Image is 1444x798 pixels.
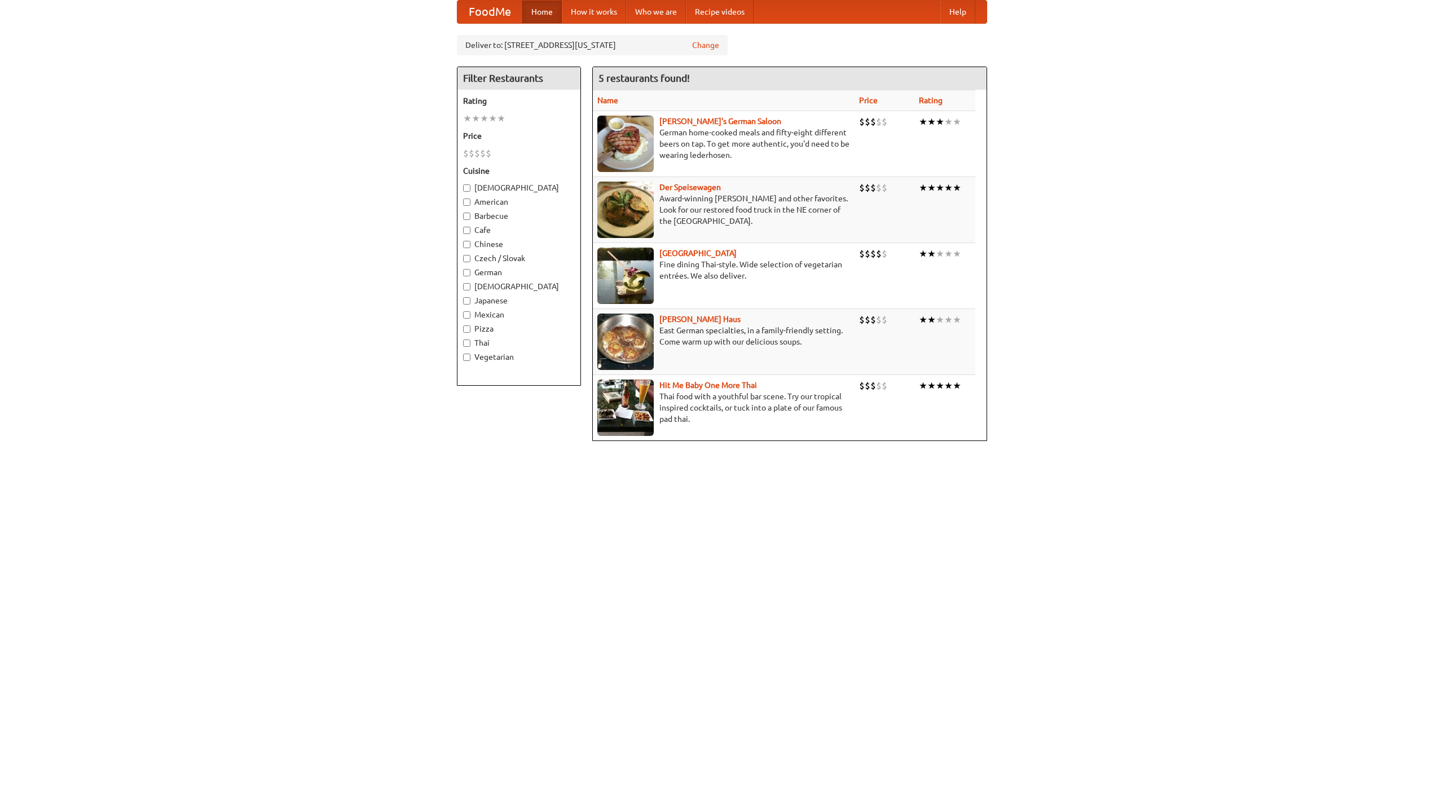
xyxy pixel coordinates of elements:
input: Czech / Slovak [463,255,470,262]
label: Thai [463,337,575,349]
a: Der Speisewagen [659,183,721,192]
a: Rating [919,96,943,105]
input: Mexican [463,311,470,319]
li: $ [882,380,887,392]
li: ★ [919,116,927,128]
a: Change [692,39,719,51]
img: speisewagen.jpg [597,182,654,238]
img: satay.jpg [597,248,654,304]
li: ★ [936,116,944,128]
li: ★ [936,314,944,326]
li: $ [876,248,882,260]
li: $ [870,248,876,260]
input: German [463,269,470,276]
img: kohlhaus.jpg [597,314,654,370]
input: [DEMOGRAPHIC_DATA] [463,184,470,192]
li: $ [882,314,887,326]
label: [DEMOGRAPHIC_DATA] [463,281,575,292]
label: Cafe [463,224,575,236]
li: ★ [480,112,488,125]
label: German [463,267,575,278]
a: How it works [562,1,626,23]
label: [DEMOGRAPHIC_DATA] [463,182,575,193]
li: ★ [919,248,927,260]
li: ★ [919,380,927,392]
label: Chinese [463,239,575,250]
li: $ [859,116,865,128]
li: $ [882,182,887,194]
li: $ [865,248,870,260]
label: Vegetarian [463,351,575,363]
input: Pizza [463,325,470,333]
li: ★ [944,116,953,128]
img: esthers.jpg [597,116,654,172]
li: $ [870,116,876,128]
ng-pluralize: 5 restaurants found! [598,73,690,83]
li: $ [882,248,887,260]
li: $ [876,314,882,326]
li: ★ [927,248,936,260]
a: [PERSON_NAME] Haus [659,315,741,324]
input: Barbecue [463,213,470,220]
li: $ [870,314,876,326]
a: Hit Me Baby One More Thai [659,381,757,390]
li: ★ [953,380,961,392]
li: $ [876,116,882,128]
li: $ [469,147,474,160]
a: Help [940,1,975,23]
li: $ [463,147,469,160]
h4: Filter Restaurants [457,67,580,90]
li: ★ [944,380,953,392]
li: $ [859,248,865,260]
li: ★ [927,314,936,326]
h5: Price [463,130,575,142]
li: $ [865,116,870,128]
b: [PERSON_NAME]'s German Saloon [659,117,781,126]
li: ★ [927,182,936,194]
input: Chinese [463,241,470,248]
li: $ [876,182,882,194]
img: babythai.jpg [597,380,654,436]
li: $ [859,314,865,326]
li: ★ [936,380,944,392]
input: Cafe [463,227,470,234]
input: Japanese [463,297,470,305]
li: $ [876,380,882,392]
input: American [463,199,470,206]
a: [GEOGRAPHIC_DATA] [659,249,737,258]
li: ★ [944,248,953,260]
a: Name [597,96,618,105]
li: ★ [944,314,953,326]
li: ★ [488,112,497,125]
li: ★ [463,112,472,125]
input: [DEMOGRAPHIC_DATA] [463,283,470,290]
label: Czech / Slovak [463,253,575,264]
li: $ [882,116,887,128]
li: ★ [953,248,961,260]
a: Price [859,96,878,105]
a: Recipe videos [686,1,754,23]
li: $ [870,182,876,194]
p: Fine dining Thai-style. Wide selection of vegetarian entrées. We also deliver. [597,259,850,281]
li: $ [865,182,870,194]
li: ★ [472,112,480,125]
li: $ [865,314,870,326]
a: FoodMe [457,1,522,23]
a: Home [522,1,562,23]
h5: Cuisine [463,165,575,177]
label: Mexican [463,309,575,320]
p: Thai food with a youthful bar scene. Try our tropical inspired cocktails, or tuck into a plate of... [597,391,850,425]
p: German home-cooked meals and fifty-eight different beers on tap. To get more authentic, you'd nee... [597,127,850,161]
label: Japanese [463,295,575,306]
li: ★ [927,116,936,128]
h5: Rating [463,95,575,107]
li: ★ [497,112,505,125]
label: Pizza [463,323,575,334]
label: Barbecue [463,210,575,222]
li: $ [870,380,876,392]
li: ★ [953,116,961,128]
li: ★ [936,182,944,194]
